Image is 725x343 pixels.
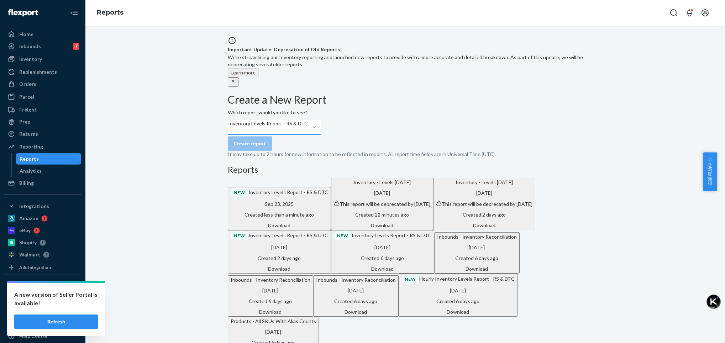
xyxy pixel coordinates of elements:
button: Learn more [228,68,258,77]
p: Inventory Levels Report - RS & DTC [231,188,328,197]
button: Integrations [4,201,81,212]
p: This report will be deprecated by [DATE] [334,200,430,208]
span: We're streamlining our Inventory reporting and launched new reports to provide with a more accura... [228,54,583,67]
div: Download [436,222,532,229]
button: Inventory - Levels [DATE][DATE]This report will be deprecated by [DATE]Created 2 days agoDownload [433,178,535,230]
a: Reports [97,9,124,16]
div: Returns [19,130,38,137]
div: NEW [231,188,248,197]
span: Important Update: Deprecation of Old Reports [228,45,583,54]
p: Created 6 days ago [437,255,517,262]
button: Open account menu [698,6,712,20]
img: Flexport logo [8,9,38,16]
div: Replenishments [19,68,57,76]
div: Parcel [19,93,34,100]
time: [DATE] [262,287,278,293]
div: Shopify [19,239,37,246]
p: Which report would you like to see? [228,109,583,116]
div: Reporting [19,143,43,150]
ol: breadcrumbs [91,2,129,23]
a: Amazon [4,213,81,224]
button: Create report [228,136,272,151]
div: Integrations [19,203,49,210]
time: [DATE] [476,190,492,196]
a: Returns [4,128,81,140]
a: Add Fast Tag [4,295,81,303]
div: Download [401,308,515,316]
div: eBay [19,227,31,234]
p: Created 2 days ago [231,255,328,262]
button: NEWHourly Inventory Levels Report - RS & DTC[DATE]Created 6 days agoDownload [399,274,518,317]
a: Freight [4,104,81,115]
a: Talk to Support [4,318,81,330]
a: Reports [16,153,82,165]
button: Close Navigation [67,6,81,20]
h3: Reports [228,165,583,174]
div: Reports [20,155,39,162]
p: Inbounds - Inventory Reconciliation [316,276,396,284]
time: [DATE] [348,287,364,293]
button: NEWInventory Levels Report - RS & DTC[DATE]Created 6 days agoDownload [331,230,434,273]
button: NEWInventory Levels Report - RS & DTCSep 23, 2025Created less than a minute agoDownload [228,187,331,230]
div: Download [334,222,430,229]
p: Hourly Inventory Levels Report - RS & DTC [401,275,515,284]
a: eBay [4,225,81,236]
a: Parcel [4,91,81,103]
p: Created 6 days ago [231,298,310,305]
div: Download [334,265,431,272]
time: [DATE] [450,287,466,293]
a: Billing [4,177,81,189]
div: NEW [231,231,248,240]
div: Add Integration [19,264,51,270]
div: Download [231,265,328,272]
a: Prep [4,116,81,128]
div: Freight [19,106,37,113]
div: Download [231,222,328,229]
div: Inventory [19,56,42,63]
div: 7 [73,43,79,50]
div: Download [437,265,517,272]
p: This report will be deprecated by [DATE] [436,200,532,208]
button: Inbounds - Inventory Reconciliation[DATE]Created 6 days agoDownload [228,275,313,317]
a: Reporting [4,141,81,152]
div: Inbounds [19,43,41,50]
p: Inventory Levels Report - RS & DTC [334,231,431,240]
button: 卖家帮助中心 [703,152,717,191]
div: Analytics [20,167,42,175]
a: Analytics [16,165,82,177]
a: Orders [4,78,81,90]
div: Walmart [19,251,40,258]
p: Products - All SKUs With Alias Counts [231,318,316,325]
a: Inbounds7 [4,41,81,52]
a: Add Integration [4,263,81,272]
a: Walmart [4,249,81,260]
time: [DATE] [469,244,485,250]
p: Created 22 minutes ago [334,211,430,218]
a: Settings [4,306,81,318]
p: Created 2 days ago [436,211,532,218]
a: Home [4,28,81,40]
p: A new version of Seller Portal is available! [14,290,98,307]
div: Home [19,31,33,38]
button: Open Search Box [667,6,681,20]
a: Shopify [4,237,81,248]
p: Created 6 days ago [401,298,515,305]
p: Created less than a minute ago [231,211,328,218]
button: Inbounds - Inventory Reconciliation[DATE]Created 6 days agoDownload [434,232,520,274]
div: Billing [19,180,34,187]
h2: Create a New Report [228,94,583,105]
a: Help Center [4,331,81,342]
div: Orders [19,80,36,88]
button: Open notifications [682,6,697,20]
p: Inventory Levels Report - RS & DTC [231,231,328,240]
time: [DATE] [374,244,390,250]
p: Created 6 days ago [316,298,396,305]
p: Inventory - Levels [DATE] [436,179,532,186]
div: Help Center [19,333,48,340]
button: Inbounds - Inventory Reconciliation[DATE]Created 6 days agoDownload [313,275,399,317]
button: Fast Tags [4,281,81,292]
time: [DATE] [271,244,287,250]
p: Inventory - Levels [DATE] [334,179,430,186]
div: NEW [334,231,352,240]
